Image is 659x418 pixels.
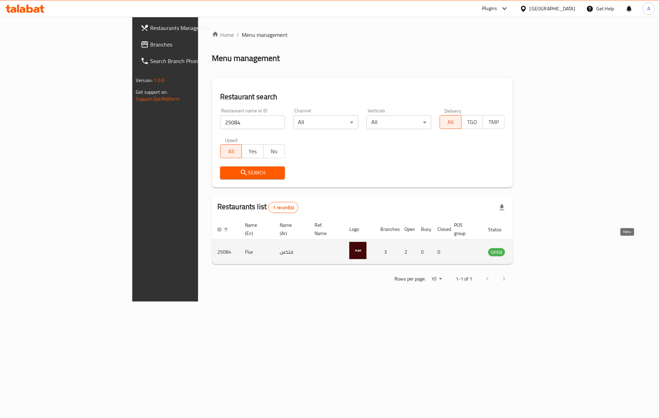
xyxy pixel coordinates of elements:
[349,242,367,259] img: Flux
[239,240,274,264] td: Flux
[241,144,264,158] button: Yes
[530,5,575,12] div: [GEOGRAPHIC_DATA]
[415,219,432,240] th: Busy
[293,115,358,129] div: All
[212,53,280,64] h2: Menu management
[482,4,497,13] div: Plugins
[367,115,432,129] div: All
[464,117,481,127] span: TGO
[315,221,336,237] span: Ref. Name
[461,115,483,129] button: TGO
[225,137,238,142] label: Upsell
[220,115,285,129] input: Search for restaurant name or ID..
[154,76,164,85] span: 1.0.0
[344,219,375,240] th: Logo
[274,240,309,264] td: فلكس
[394,275,425,283] p: Rows per page:
[269,204,298,211] span: 1 record(s)
[428,274,445,284] div: Rows per page:
[150,24,237,32] span: Restaurants Management
[242,31,288,39] span: Menu management
[150,40,237,49] span: Branches
[245,146,261,156] span: Yes
[432,240,449,264] td: 0
[444,108,462,113] label: Delivery
[456,275,472,283] p: 1-1 of 1
[486,117,502,127] span: TMP
[136,88,167,96] span: Get support on:
[220,92,505,102] h2: Restaurant search
[440,115,462,129] button: All
[136,94,179,103] a: Support.OpsPlatform
[483,115,505,129] button: TMP
[494,199,510,216] div: Export file
[399,240,415,264] td: 2
[135,20,242,36] a: Restaurants Management
[135,53,242,69] a: Search Branch Phone
[217,202,298,213] h2: Restaurants list
[454,221,474,237] span: POS group
[415,240,432,264] td: 0
[136,76,153,85] span: Version:
[647,5,650,12] span: A
[266,146,282,156] span: No
[245,221,266,237] span: Name (En)
[280,221,301,237] span: Name (Ar)
[375,219,399,240] th: Branches
[375,240,399,264] td: 3
[432,219,449,240] th: Closed
[226,169,280,177] span: Search
[135,36,242,53] a: Branches
[220,166,285,179] button: Search
[212,31,513,39] nav: breadcrumb
[443,117,459,127] span: All
[220,144,242,158] button: All
[399,219,415,240] th: Open
[212,219,543,264] table: enhanced table
[488,225,511,234] span: Status
[263,144,285,158] button: No
[150,57,237,65] span: Search Branch Phone
[268,202,298,213] div: Total records count
[217,225,230,234] span: ID
[488,248,505,256] span: OPEN
[223,146,239,156] span: All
